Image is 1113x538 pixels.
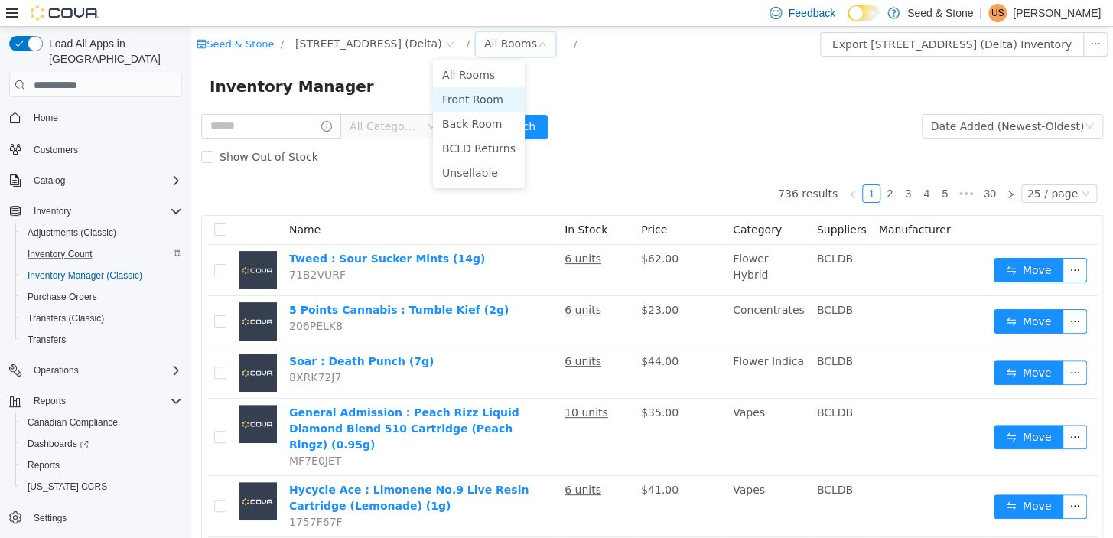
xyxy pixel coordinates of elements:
li: 30 [787,158,810,176]
span: Reports [28,392,182,410]
span: Customers [34,144,78,156]
span: Inventory Count [21,245,182,263]
button: icon: swapMove [802,334,873,358]
span: Home [34,112,58,124]
span: 1757F67F [98,489,151,501]
span: Operations [34,364,79,377]
img: Cova [31,5,99,21]
span: Catalog [34,174,65,187]
button: icon: ellipsis [871,468,896,492]
li: All Rooms [242,36,334,60]
span: Category [542,197,591,209]
span: Price [450,197,476,209]
span: Inventory Manager (Classic) [28,269,142,282]
span: Dashboards [21,435,182,453]
button: icon: ellipsis [871,334,896,358]
button: Purchase Orders [15,286,188,308]
span: Transfers (Classic) [28,312,104,324]
button: icon: swapMove [802,398,873,422]
li: Next 5 Pages [763,158,787,176]
img: General Admission : Peach Rizz Liquid Diamond Blend 510 Cartridge (Peach Ringz) (0.95g) placeholder [47,378,86,416]
span: Inventory [28,202,182,220]
span: $44.00 [450,328,487,341]
p: | [979,4,982,22]
span: BCLDB [626,277,662,289]
span: Name [98,197,129,209]
span: Inventory Manager (Classic) [21,266,182,285]
button: Home [3,106,188,129]
td: Flower Hybrid [535,218,620,269]
span: Customers [28,139,182,158]
a: 5 [745,158,762,175]
div: All Rooms [293,5,346,28]
u: 6 units [373,226,410,238]
span: $62.00 [450,226,487,238]
div: 25 / page [836,158,887,175]
a: Canadian Compliance [21,413,124,432]
span: Dark Mode [848,21,848,22]
div: Date Added (Newest-Oldest) [740,88,893,111]
td: Flower Indica [535,321,620,372]
li: Previous Page [653,158,671,176]
a: Dashboards [21,435,95,453]
span: ••• [763,158,787,176]
button: Catalog [28,171,71,190]
span: Purchase Orders [21,288,182,306]
a: 4 [727,158,744,175]
button: Reports [28,392,72,410]
a: 2 [690,158,707,175]
span: Feedback [788,5,835,21]
u: 10 units [373,380,417,392]
li: 5 [744,158,763,176]
a: Inventory Count [21,245,99,263]
p: Seed & Stone [907,4,973,22]
img: Hycycle Ace : Limonene No.9 Live Resin Cartridge (Lemonade) (1g) placeholder [47,455,86,494]
a: Customers [28,141,84,159]
li: 4 [726,158,744,176]
a: 1 [672,158,688,175]
span: Reports [34,395,66,407]
span: 206PELK8 [98,293,151,305]
i: icon: down [347,13,356,24]
i: icon: down [236,95,245,106]
span: In Stock [373,197,416,209]
img: Tweed : Sour Sucker Mints (14g) placeholder [47,224,86,262]
span: / [382,11,386,23]
a: 30 [788,158,809,175]
a: icon: shopSeed & Stone [5,11,83,23]
img: 5 Points Cannabis : Tumble Kief (2g) placeholder [47,276,86,314]
button: Customers [3,138,188,160]
a: Transfers [21,331,72,349]
span: US [991,4,1004,22]
a: Soar : Death Punch (7g) [98,328,242,341]
span: BCLDB [626,328,662,341]
i: icon: left [657,163,666,172]
span: BCLDB [626,226,662,238]
span: Transfers [21,331,182,349]
i: icon: down [893,95,903,106]
span: BCLDB [626,457,662,469]
i: icon: right [815,163,824,172]
span: Washington CCRS [21,478,182,496]
span: All Categories [158,92,228,107]
li: 3 [708,158,726,176]
button: Adjustments (Classic) [15,222,188,243]
button: Inventory [3,201,188,222]
li: Front Room [242,60,334,85]
span: Load All Apps in [GEOGRAPHIC_DATA] [43,36,182,67]
i: icon: down [890,162,899,173]
button: icon: ellipsis [871,231,896,256]
button: icon: ellipsis [871,398,896,422]
span: Transfers (Classic) [21,309,182,328]
span: Catalog [28,171,182,190]
span: Settings [28,508,182,527]
button: icon: swapMove [802,468,873,492]
span: Reports [21,456,182,474]
span: Adjustments (Classic) [28,227,116,239]
span: BCLDB [626,380,662,392]
span: Inventory [34,205,71,217]
span: Suppliers [626,197,675,209]
span: Operations [28,361,182,380]
a: [US_STATE] CCRS [21,478,113,496]
td: Vapes [535,449,620,510]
